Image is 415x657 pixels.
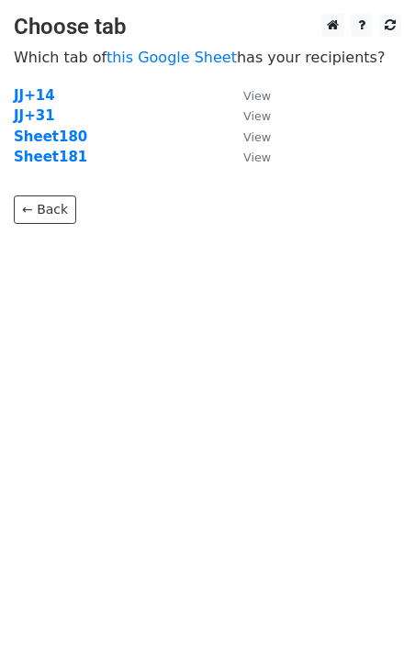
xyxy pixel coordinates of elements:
[225,128,271,145] a: View
[243,89,271,103] small: View
[14,87,55,104] a: JJ+14
[14,128,87,145] a: Sheet180
[225,87,271,104] a: View
[107,49,237,66] a: this Google Sheet
[14,149,87,165] a: Sheet181
[243,130,271,144] small: View
[225,149,271,165] a: View
[14,107,55,124] a: JJ+31
[14,48,401,67] p: Which tab of has your recipients?
[225,107,271,124] a: View
[243,150,271,164] small: View
[14,14,401,40] h3: Choose tab
[243,109,271,123] small: View
[14,195,76,224] a: ← Back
